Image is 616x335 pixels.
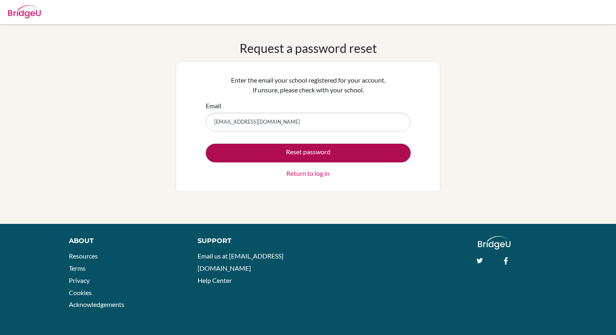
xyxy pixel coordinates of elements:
[198,236,299,246] div: Support
[69,252,98,260] a: Resources
[286,169,330,178] a: Return to log in
[478,236,511,250] img: logo_white@2x-f4f0deed5e89b7ecb1c2cc34c3e3d731f90f0f143d5ea2071677605dd97b5244.png
[69,264,86,272] a: Terms
[8,5,41,18] img: Bridge-U
[206,144,411,162] button: Reset password
[198,276,232,284] a: Help Center
[206,75,411,95] p: Enter the email your school registered for your account. If unsure, please check with your school.
[69,236,179,246] div: About
[240,41,377,55] h1: Request a password reset
[69,276,90,284] a: Privacy
[69,289,92,296] a: Cookies
[69,300,124,308] a: Acknowledgements
[198,252,284,272] a: Email us at [EMAIL_ADDRESS][DOMAIN_NAME]
[206,101,221,111] label: Email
